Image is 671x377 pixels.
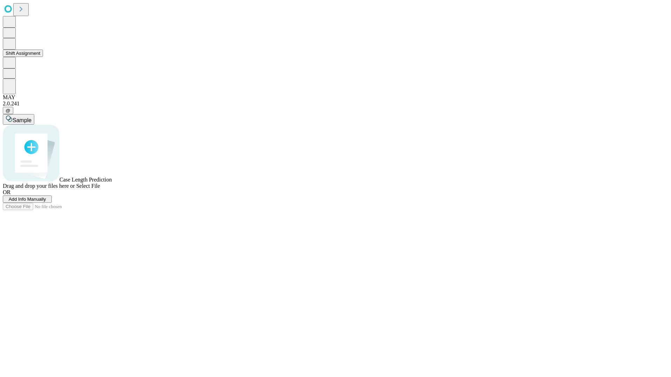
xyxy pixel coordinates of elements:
[3,189,10,195] span: OR
[3,195,52,203] button: Add Info Manually
[3,183,75,189] span: Drag and drop your files here or
[9,197,46,202] span: Add Info Manually
[6,108,10,113] span: @
[13,117,31,123] span: Sample
[3,107,13,114] button: @
[59,177,112,183] span: Case Length Prediction
[3,94,668,101] div: MAY
[76,183,100,189] span: Select File
[3,114,34,125] button: Sample
[3,50,43,57] button: Shift Assignment
[3,101,668,107] div: 2.0.241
